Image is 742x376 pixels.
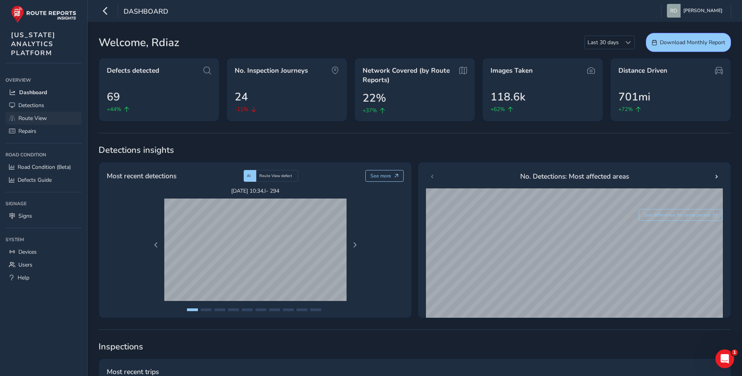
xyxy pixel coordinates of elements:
a: Road Condition (Beta) [5,161,82,174]
span: Distance Driven [618,66,667,75]
iframe: Intercom live chat [715,349,734,368]
a: Repairs [5,125,82,138]
span: No. Inspection Journeys [235,66,308,75]
span: Detections insights [99,144,731,156]
span: +72% [618,105,633,113]
button: See more [365,170,404,182]
span: Help [18,274,29,281]
button: Next Page [349,240,360,251]
a: Route View [5,112,82,125]
span: 118.6k [490,89,525,105]
button: See difference for same period [639,209,723,221]
span: Route View defect [259,173,292,179]
button: Page 2 [201,308,212,311]
span: Detections [18,102,44,109]
div: Road Condition [5,149,82,161]
a: Signs [5,209,82,222]
span: Signs [18,212,32,220]
span: [DATE] 10:34 , I- 294 [164,187,347,195]
button: Page 6 [255,308,266,311]
span: Dashboard [124,7,168,18]
a: Dashboard [5,86,82,99]
span: +44% [107,105,121,113]
button: Previous Page [151,240,162,251]
div: AI [244,170,256,182]
button: Page 9 [296,308,307,311]
a: Users [5,258,82,271]
span: Last 30 days [585,36,622,49]
img: diamond-layout [667,4,681,18]
span: Defects detected [107,66,159,75]
div: Route View defect [256,170,298,182]
span: 24 [235,89,248,105]
a: Help [5,271,82,284]
span: Defects Guide [18,176,52,184]
img: rr logo [11,5,76,23]
span: Devices [18,248,37,256]
a: Devices [5,245,82,258]
button: Page 10 [310,308,321,311]
span: See difference for same period [644,212,710,218]
button: Page 7 [269,308,280,311]
span: Inspections [99,341,731,353]
span: 22% [363,90,386,106]
span: Road Condition (Beta) [18,163,71,171]
span: Repairs [18,127,36,135]
button: Page 1 [187,308,198,311]
a: Defects Guide [5,174,82,186]
span: Users [18,261,32,269]
button: Page 4 [228,308,239,311]
span: No. Detections: Most affected areas [520,171,629,181]
div: System [5,234,82,245]
button: Page 5 [242,308,253,311]
span: +62% [490,105,505,113]
span: +37% [363,106,377,115]
span: Welcome, Rdiaz [99,34,179,51]
button: Download Monthly Report [646,33,731,52]
button: Page 8 [283,308,294,311]
span: Download Monthly Report [660,39,725,46]
span: [PERSON_NAME] [683,4,722,18]
span: AI [247,173,251,179]
span: 1 [731,349,738,356]
div: Overview [5,74,82,86]
button: Page 3 [214,308,225,311]
span: Most recent detections [107,171,176,181]
span: -11% [235,105,248,113]
span: Dashboard [19,89,47,96]
span: 701mi [618,89,650,105]
span: [US_STATE] ANALYTICS PLATFORM [11,30,56,57]
div: Signage [5,198,82,209]
span: See more [370,173,391,179]
span: 69 [107,89,120,105]
a: Detections [5,99,82,112]
button: [PERSON_NAME] [667,4,725,18]
span: Route View [18,115,47,122]
span: Network Covered (by Route Reports) [363,66,456,84]
span: Images Taken [490,66,533,75]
